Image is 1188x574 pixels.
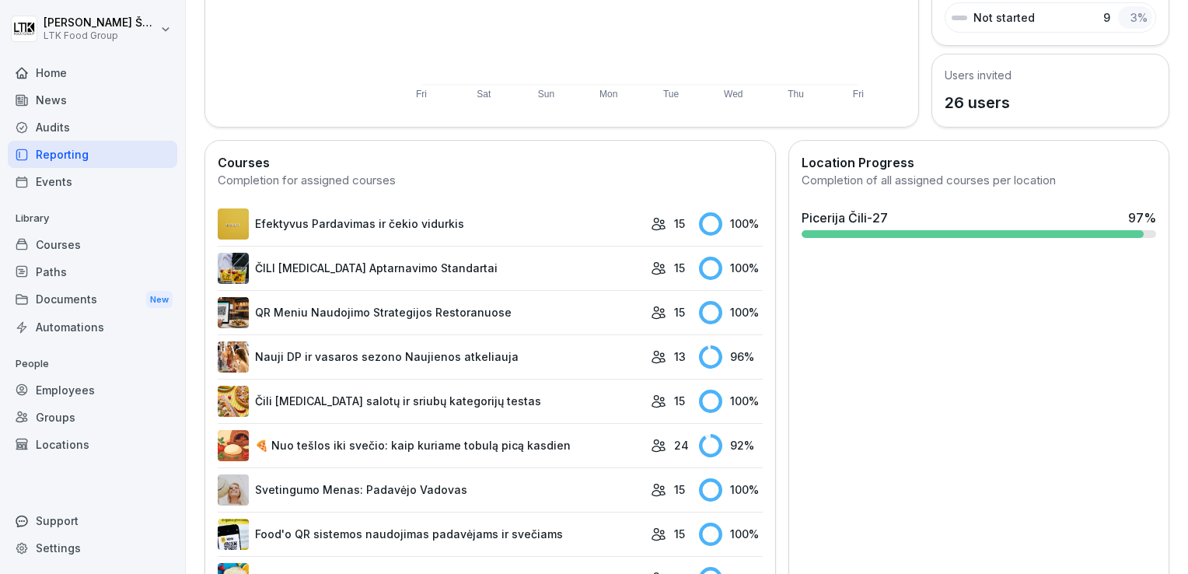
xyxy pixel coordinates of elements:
text: Tue [663,89,680,100]
a: Events [8,168,177,195]
img: fm2xlnd4abxcjct7hdb1279s.png [218,430,249,461]
a: Automations [8,313,177,341]
a: Groups [8,404,177,431]
a: Audits [8,114,177,141]
a: Courses [8,231,177,258]
img: wnpqesb0ja9fwoknan9m59ep.png [218,474,249,506]
p: 13 [674,348,686,365]
a: News [8,86,177,114]
a: Efektyvus Pardavimas ir čekio vidurkis [218,208,643,240]
a: Nauji DP ir vasaros sezono Naujienos atkeliauja [218,341,643,373]
a: Reporting [8,141,177,168]
p: 15 [674,393,685,409]
div: 100 % [699,390,763,413]
p: 15 [674,481,685,498]
a: Employees [8,376,177,404]
a: 🍕 Nuo tešlos iki svečio: kaip kuriame tobulą picą kasdien [218,430,643,461]
div: 96 % [699,345,763,369]
div: 100 % [699,257,763,280]
p: 26 users [945,91,1012,114]
div: Support [8,507,177,534]
text: Fri [854,89,865,100]
a: Picerija Čili-2797% [795,202,1162,244]
a: Food'o QR sistemos naudojimas padavėjams ir svečiams [218,519,643,550]
img: ezydrv8ercmjbqoq1b2vv00y.png [218,519,249,550]
a: Paths [8,258,177,285]
a: Svetingumo Menas: Padavėjo Vadovas [218,474,643,506]
img: r6wzbpj60dgtzxj6tcfj9nqf.png [218,386,249,417]
div: Completion of all assigned courses per location [802,172,1156,190]
div: New [146,291,173,309]
text: Sat [477,89,491,100]
p: People [8,352,177,376]
text: Sun [538,89,554,100]
img: i32ivo17vr8ipzoc40eewowb.png [218,208,249,240]
h2: Location Progress [802,153,1156,172]
img: dej6gjdqwpq2b0keal1yif6b.png [218,253,249,284]
div: Documents [8,285,177,314]
p: 15 [674,215,685,232]
p: 9 [1103,9,1110,26]
text: Thu [788,89,805,100]
a: Settings [8,534,177,562]
h2: Courses [218,153,763,172]
text: Wed [725,89,743,100]
a: QR Meniu Naudojimo Strategijos Restoranuose [218,297,643,328]
p: Library [8,206,177,231]
p: 15 [674,304,685,320]
text: Fri [416,89,427,100]
a: Locations [8,431,177,458]
p: Not started [973,9,1035,26]
p: LTK Food Group [44,30,157,41]
div: 3 % [1118,6,1152,29]
img: zldzehtp7ktap1mwmoqmhhoz.png [218,297,249,328]
div: 97 % [1128,208,1156,227]
img: u49ee7h6de0efkuueawfgupt.png [218,341,249,373]
h5: Users invited [945,67,1012,83]
p: 15 [674,260,685,276]
a: Home [8,59,177,86]
p: 15 [674,526,685,542]
div: 100 % [699,301,763,324]
div: Picerija Čili-27 [802,208,888,227]
a: Čili [MEDICAL_DATA] salotų ir sriubų kategorijų testas [218,386,643,417]
div: 100 % [699,212,763,236]
text: Mon [599,89,617,100]
a: DocumentsNew [8,285,177,314]
p: 24 [674,437,689,453]
a: ČILI [MEDICAL_DATA] Aptarnavimo Standartai [218,253,643,284]
div: Completion for assigned courses [218,172,763,190]
div: 92 % [699,434,763,457]
div: 100 % [699,478,763,502]
div: 100 % [699,523,763,546]
p: [PERSON_NAME] Šablinskienė [44,16,157,30]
